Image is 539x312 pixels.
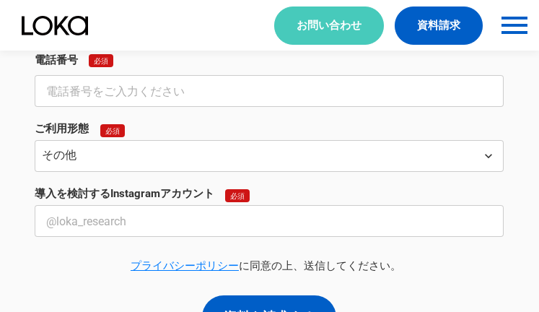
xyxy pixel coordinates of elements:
[230,191,245,200] p: 必須
[395,6,483,45] a: 資料請求
[105,126,120,135] p: 必須
[35,205,504,237] input: @loka_research
[35,53,78,68] p: 電話番号
[131,259,239,272] a: プライバシーポリシー
[274,6,384,45] a: お問い合わせ
[35,121,89,136] p: ご利用形態
[94,56,108,65] p: 必須
[35,186,214,201] p: 導入を検討するInstagramアカウント
[27,259,504,274] p: に同意の上、送信してください。
[497,8,532,43] button: menu
[35,75,504,107] input: 電話番号をご入力ください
